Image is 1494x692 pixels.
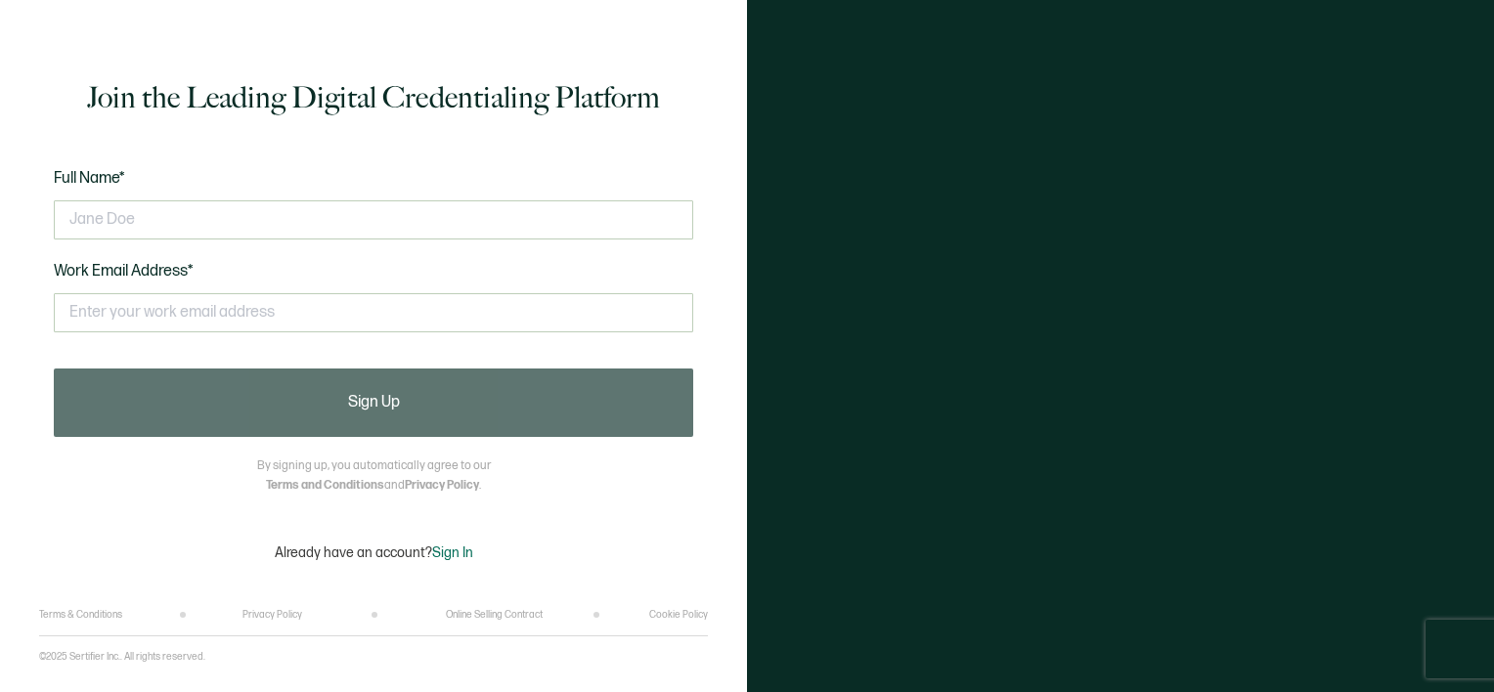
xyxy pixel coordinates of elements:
[54,293,693,332] input: Enter your work email address
[54,200,693,239] input: Jane Doe
[87,78,660,117] h1: Join the Leading Digital Credentialing Platform
[432,544,473,561] span: Sign In
[257,456,491,496] p: By signing up, you automatically agree to our and .
[54,262,194,281] span: Work Email Address*
[405,478,479,493] a: Privacy Policy
[54,169,125,188] span: Full Name*
[446,609,543,621] a: Online Selling Contract
[242,609,302,621] a: Privacy Policy
[39,651,205,663] p: ©2025 Sertifier Inc.. All rights reserved.
[39,609,122,621] a: Terms & Conditions
[275,544,473,561] p: Already have an account?
[54,368,693,437] button: Sign Up
[348,395,400,411] span: Sign Up
[266,478,384,493] a: Terms and Conditions
[649,609,708,621] a: Cookie Policy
